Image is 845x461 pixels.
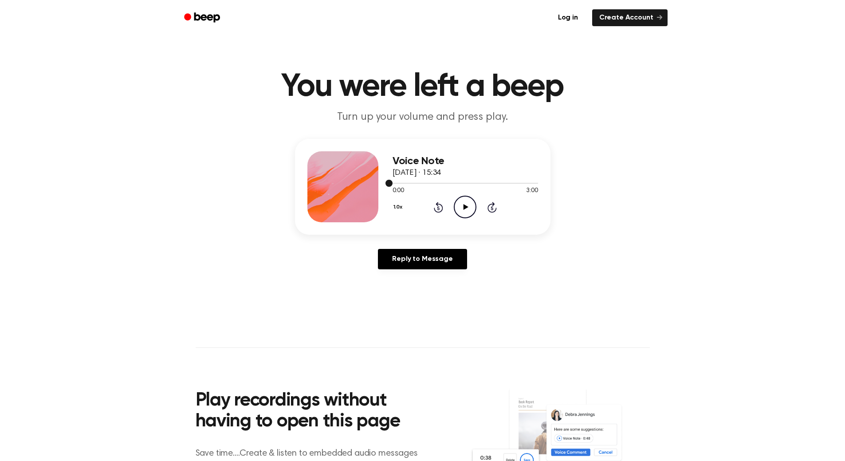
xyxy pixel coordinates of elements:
a: Create Account [592,9,668,26]
h1: You were left a beep [196,71,650,103]
a: Reply to Message [378,249,467,269]
button: 1.0x [393,200,406,215]
a: Log in [549,8,587,28]
h3: Voice Note [393,155,538,167]
span: 3:00 [526,186,538,196]
span: 0:00 [393,186,404,196]
h2: Play recordings without having to open this page [196,390,435,433]
a: Beep [178,9,228,27]
span: [DATE] · 15:34 [393,169,441,177]
p: Turn up your volume and press play. [252,110,593,125]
